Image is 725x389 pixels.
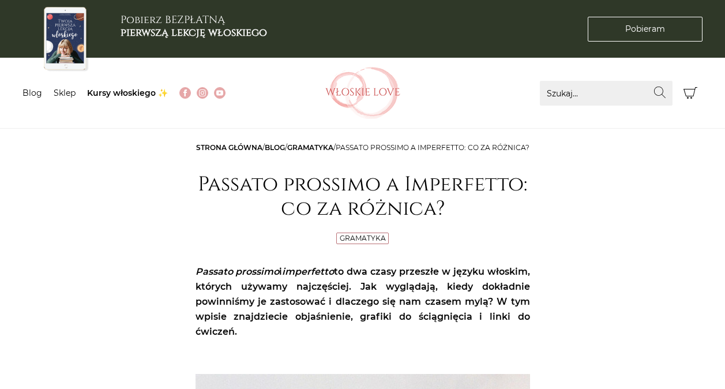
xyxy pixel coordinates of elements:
a: Blog [265,143,285,152]
a: Pobieram [588,17,703,42]
button: Koszyk [678,81,703,106]
h3: Pobierz BEZPŁATNĄ [121,14,267,39]
a: Gramatyka [340,234,386,242]
a: Blog [22,88,42,98]
em: Passato prossimo [196,266,280,277]
img: Włoskielove [325,67,400,119]
a: Kursy włoskiego ✨ [87,88,168,98]
input: Szukaj... [540,81,673,106]
b: pierwszą lekcję włoskiego [121,25,267,40]
span: Passato prossimo a Imperfetto: co za różnica? [336,143,529,152]
a: Gramatyka [287,143,333,152]
a: Sklep [54,88,76,98]
span: Pobieram [625,23,665,35]
span: / / / [196,143,529,152]
em: imperfetto [282,266,334,277]
h1: Passato prossimo a Imperfetto: co za różnica? [196,173,530,221]
p: i to dwa czasy przeszłe w języku włoskim, których używamy najczęściej. Jak wyglądają, kiedy dokła... [196,264,530,339]
a: Strona główna [196,143,262,152]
